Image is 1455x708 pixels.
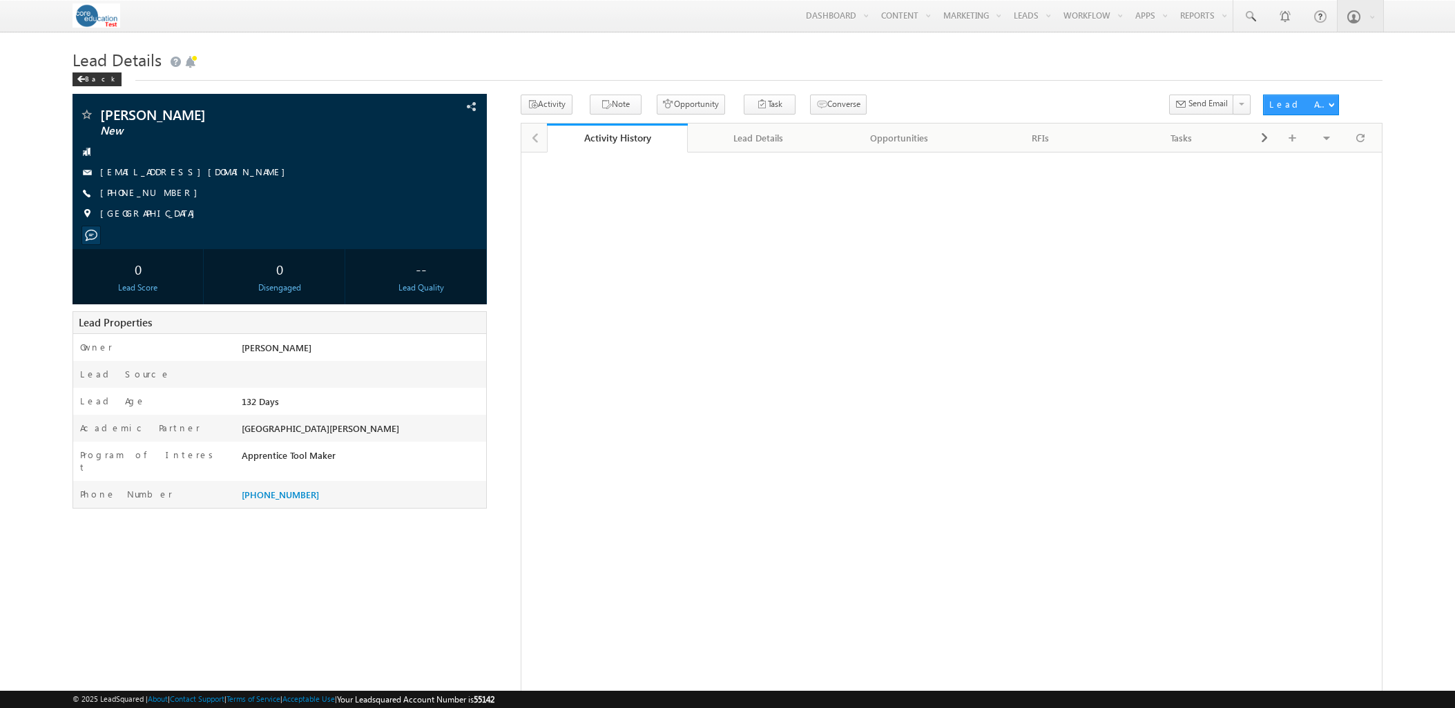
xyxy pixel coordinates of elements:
label: Program of Interest [80,449,222,473]
button: Lead Actions [1263,95,1339,115]
button: Opportunity [657,95,725,115]
span: [PERSON_NAME] [242,342,311,353]
a: Acceptable Use [282,694,335,703]
label: Phone Number [80,488,173,500]
label: Academic Partner [80,422,200,434]
div: 132 Days [238,395,486,414]
span: [GEOGRAPHIC_DATA] [100,207,202,221]
a: Terms of Service [227,694,280,703]
a: About [148,694,168,703]
a: [EMAIL_ADDRESS][DOMAIN_NAME] [100,166,292,177]
div: Lead Actions [1269,98,1328,110]
a: Tasks [1112,124,1253,153]
img: Custom Logo [73,3,120,28]
span: Send Email [1188,97,1228,110]
a: Back [73,72,128,83]
span: Your Leadsquared Account Number is [337,694,494,705]
a: Lead Details [688,124,829,153]
span: Lead Details [73,48,162,70]
a: [PHONE_NUMBER] [100,186,204,198]
div: Activity History [557,131,677,144]
button: Task [744,95,796,115]
div: Apprentice Tool Maker [238,449,486,468]
div: Lead Quality [359,282,483,294]
label: Lead Age [80,395,146,407]
span: [PERSON_NAME] [100,108,360,121]
span: Lead Properties [79,315,152,329]
span: New [100,124,360,138]
div: RFIs [981,130,1099,146]
div: -- [359,256,483,282]
a: [PHONE_NUMBER] [242,489,319,500]
span: 55142 [474,694,494,705]
label: Lead Source [80,368,171,380]
span: © 2025 LeadSquared | | | | | [73,693,494,706]
button: Note [590,95,642,115]
a: Contact Support [170,694,224,703]
div: 0 [218,256,341,282]
div: Disengaged [218,282,341,294]
div: Opportunities [840,130,958,146]
label: Owner [80,341,113,353]
button: Activity [521,95,572,115]
button: Send Email [1169,95,1234,115]
div: [GEOGRAPHIC_DATA][PERSON_NAME] [238,422,486,441]
div: 0 [76,256,200,282]
a: Activity History [547,124,688,153]
div: Lead Details [699,130,816,146]
a: Opportunities [829,124,970,153]
div: Back [73,72,122,86]
div: Tasks [1123,130,1240,146]
button: Converse [810,95,867,115]
div: Lead Score [76,282,200,294]
a: RFIs [970,124,1111,153]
